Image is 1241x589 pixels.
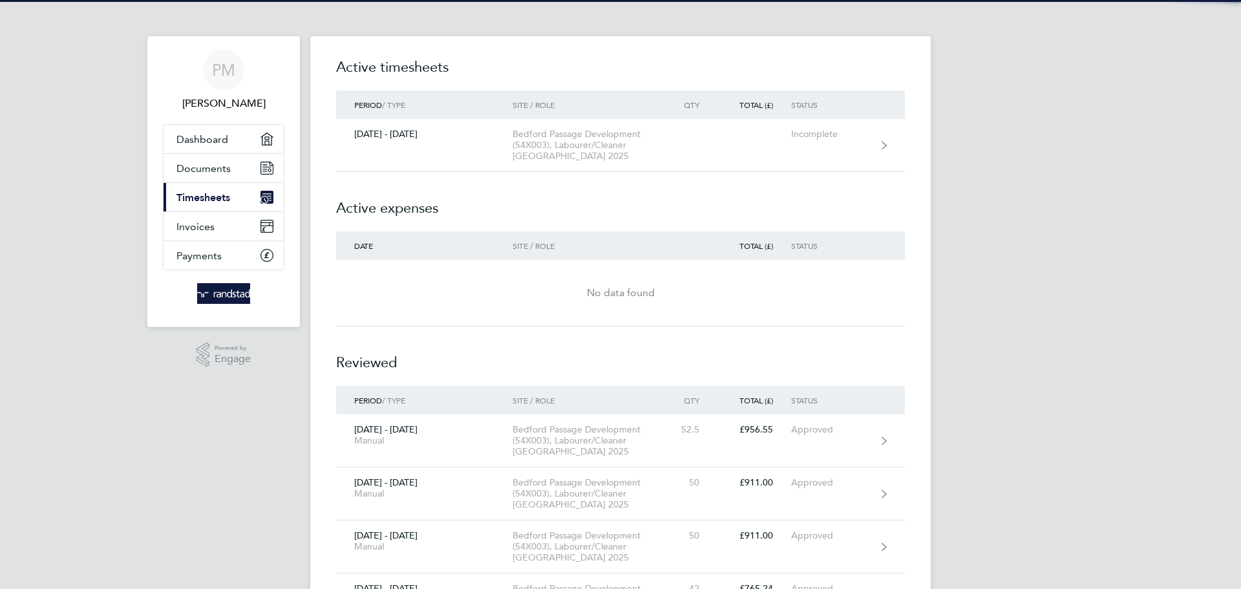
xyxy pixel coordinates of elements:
span: Period [354,100,382,110]
span: Payments [176,250,222,262]
div: Manual [354,435,494,446]
div: Total (£) [717,241,791,250]
div: 50 [661,477,717,488]
span: Powered by [215,343,251,354]
div: Total (£) [717,100,791,109]
div: Bedford Passage Development (54X003), Labourer/Cleaner [GEOGRAPHIC_DATA] 2025 [513,477,661,510]
div: [DATE] - [DATE] [336,477,513,499]
div: Approved [791,424,871,435]
img: randstad-logo-retina.png [197,283,251,304]
div: No data found [336,285,905,301]
div: Bedford Passage Development (54X003), Labourer/Cleaner [GEOGRAPHIC_DATA] 2025 [513,530,661,563]
a: [DATE] - [DATE]ManualBedford Passage Development (54X003), Labourer/Cleaner [GEOGRAPHIC_DATA] 202... [336,467,905,520]
div: Site / Role [513,396,661,405]
div: [DATE] - [DATE] [336,424,513,446]
div: Status [791,241,871,250]
span: Invoices [176,220,215,233]
a: PM[PERSON_NAME] [163,49,284,111]
a: Timesheets [164,183,284,211]
a: Documents [164,154,284,182]
span: Documents [176,162,231,175]
a: Powered byEngage [196,343,251,367]
span: Engage [215,354,251,365]
a: [DATE] - [DATE]ManualBedford Passage Development (54X003), Labourer/Cleaner [GEOGRAPHIC_DATA] 202... [336,414,905,467]
div: Qty [661,396,717,405]
h2: Active timesheets [336,57,905,91]
div: Bedford Passage Development (54X003), Labourer/Cleaner [GEOGRAPHIC_DATA] 2025 [513,129,661,162]
a: [DATE] - [DATE]ManualBedford Passage Development (54X003), Labourer/Cleaner [GEOGRAPHIC_DATA] 202... [336,520,905,573]
div: Total (£) [717,396,791,405]
div: Incomplete [791,129,871,140]
div: Bedford Passage Development (54X003), Labourer/Cleaner [GEOGRAPHIC_DATA] 2025 [513,424,661,457]
div: Date [336,241,513,250]
div: Site / Role [513,241,661,250]
a: Payments [164,241,284,270]
div: Manual [354,541,494,552]
span: Period [354,395,382,405]
div: / Type [336,100,513,109]
a: [DATE] - [DATE]Bedford Passage Development (54X003), Labourer/Cleaner [GEOGRAPHIC_DATA] 2025Incom... [336,119,905,172]
div: [DATE] - [DATE] [336,129,513,140]
span: Patrick Madu [163,96,284,111]
span: Timesheets [176,191,230,204]
a: Go to home page [163,283,284,304]
div: Manual [354,488,494,499]
div: £911.00 [717,530,791,541]
a: Invoices [164,212,284,241]
div: Qty [661,100,717,109]
div: [DATE] - [DATE] [336,530,513,552]
div: 50 [661,530,717,541]
div: Approved [791,530,871,541]
span: PM [212,61,235,78]
nav: Main navigation [147,36,300,327]
div: Approved [791,477,871,488]
div: Status [791,396,871,405]
span: Dashboard [176,133,228,145]
div: Site / Role [513,100,661,109]
h2: Active expenses [336,172,905,231]
div: £956.55 [717,424,791,435]
a: Dashboard [164,125,284,153]
div: / Type [336,396,513,405]
h2: Reviewed [336,327,905,386]
div: £911.00 [717,477,791,488]
div: 52.5 [661,424,717,435]
div: Status [791,100,871,109]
